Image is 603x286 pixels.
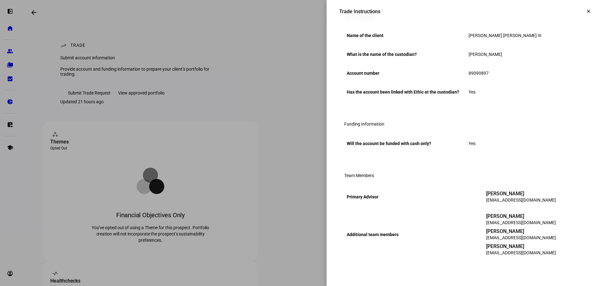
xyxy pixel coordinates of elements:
[469,52,502,57] span: [PERSON_NAME]
[469,213,481,226] div: AH
[486,219,556,226] div: [EMAIL_ADDRESS][DOMAIN_NAME]
[486,197,556,203] div: [EMAIL_ADDRESS][DOMAIN_NAME]
[469,33,541,38] span: [PERSON_NAME] [PERSON_NAME] III
[486,228,556,235] div: [PERSON_NAME]
[469,141,475,146] span: Yes
[469,191,481,203] div: TF
[347,87,461,97] div: Has the account been linked with Ethic at the custodian?
[486,243,556,250] div: [PERSON_NAME]
[486,191,556,197] div: [PERSON_NAME]
[486,250,556,256] div: [EMAIL_ADDRESS][DOMAIN_NAME]
[469,228,481,241] div: ED
[344,173,374,178] h3: Team Members
[347,30,461,40] div: Name of the client
[344,121,384,127] h3: Funding Information
[469,71,489,76] span: 89090897
[347,229,461,240] div: Additional team members
[469,243,481,256] div: AK
[486,213,556,219] div: [PERSON_NAME]
[586,8,591,14] mat-icon: clear
[339,8,380,14] div: Trade Instructions
[347,138,461,148] div: Will the account be funded with cash only?
[347,192,461,202] div: Primary Advisor
[486,235,556,241] div: [EMAIL_ADDRESS][DOMAIN_NAME]
[469,89,475,94] span: Yes
[347,68,461,78] div: Account number
[347,49,461,59] div: What is the name of the custodian?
